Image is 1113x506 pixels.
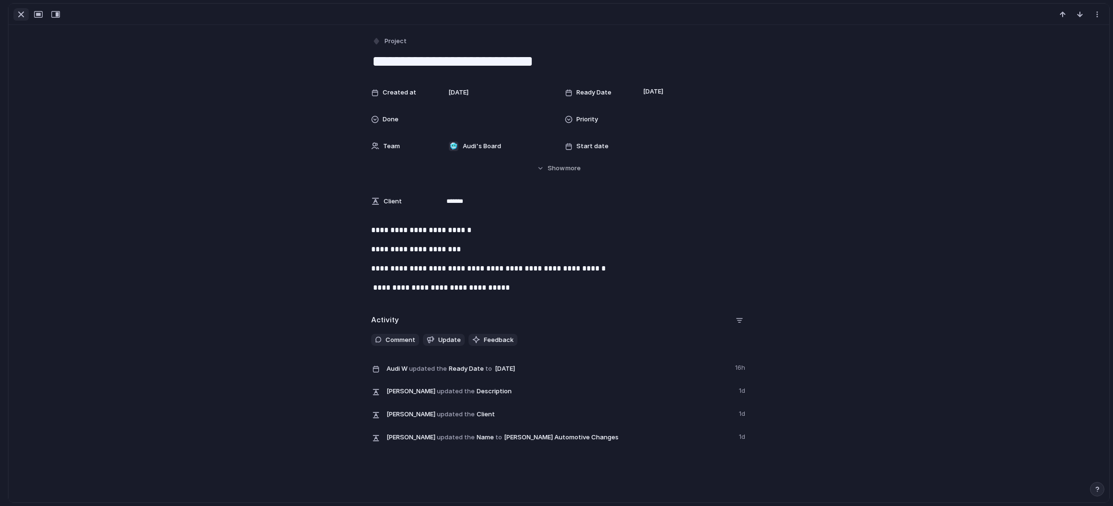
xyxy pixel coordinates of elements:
[437,410,475,419] span: updated the
[387,430,733,444] span: Name [PERSON_NAME] Automotive Changes
[387,364,408,374] span: Audi W
[387,387,435,396] span: [PERSON_NAME]
[387,433,435,442] span: [PERSON_NAME]
[383,141,400,151] span: Team
[437,433,475,442] span: updated the
[548,164,565,173] span: Show
[384,197,402,206] span: Client
[387,361,729,376] span: Ready Date
[449,141,458,151] div: 🥶
[370,35,410,48] button: Project
[371,334,419,346] button: Comment
[469,334,517,346] button: Feedback
[371,315,399,326] h2: Activity
[495,433,502,442] span: to
[565,164,581,173] span: more
[423,334,465,346] button: Update
[386,335,415,345] span: Comment
[576,115,598,124] span: Priority
[385,36,407,46] span: Project
[735,361,747,373] span: 16h
[463,141,501,151] span: Audi's Board
[387,410,435,419] span: [PERSON_NAME]
[448,88,469,97] span: [DATE]
[409,364,447,374] span: updated the
[371,160,747,177] button: Showmore
[739,407,747,419] span: 1d
[485,364,492,374] span: to
[438,335,461,345] span: Update
[387,384,733,398] span: Description
[576,141,609,151] span: Start date
[739,384,747,396] span: 1d
[484,335,514,345] span: Feedback
[576,88,611,97] span: Ready Date
[387,407,733,421] span: Client
[437,387,475,396] span: updated the
[641,86,666,97] span: [DATE]
[383,88,416,97] span: Created at
[739,430,747,442] span: 1d
[383,115,398,124] span: Done
[492,363,518,375] span: [DATE]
